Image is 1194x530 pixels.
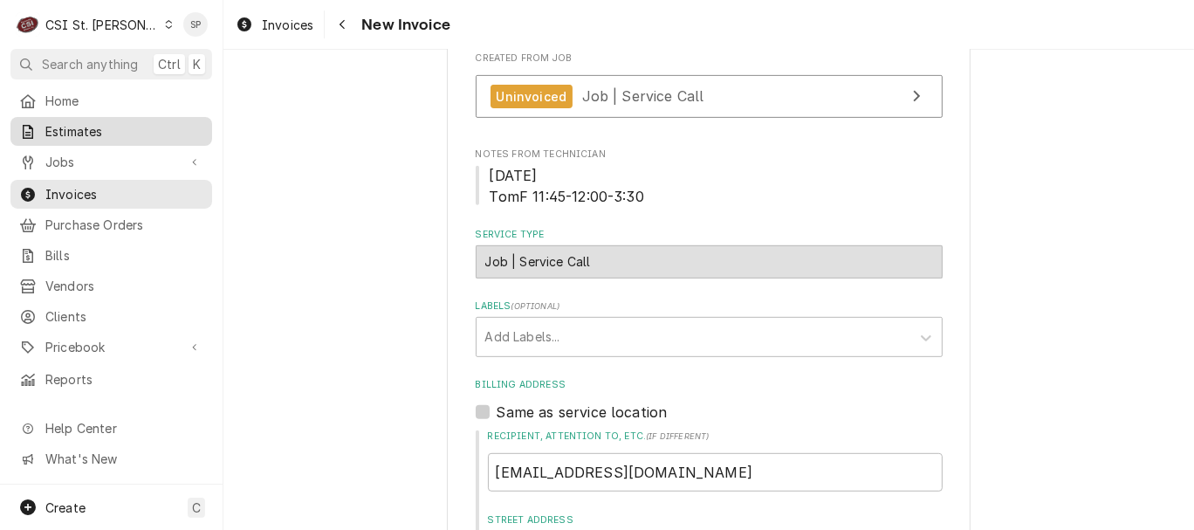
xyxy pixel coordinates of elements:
[192,499,201,517] span: C
[490,167,644,205] span: [DATE] TomF 11:45-12:00-3:30
[45,122,203,141] span: Estimates
[476,148,943,206] div: Notes From Technician
[10,241,212,270] a: Bills
[10,444,212,473] a: Go to What's New
[488,513,943,527] label: Street Address
[45,419,202,437] span: Help Center
[45,16,159,34] div: CSI St. [PERSON_NAME]
[476,228,943,242] label: Service Type
[488,430,943,444] label: Recipient, Attention To, etc.
[476,75,943,118] a: View Job
[16,12,40,37] div: C
[511,301,559,311] span: ( optional )
[16,12,40,37] div: CSI St. Louis's Avatar
[10,333,212,361] a: Go to Pricebook
[497,402,668,423] label: Same as service location
[10,86,212,115] a: Home
[183,12,208,37] div: SP
[262,16,313,34] span: Invoices
[10,49,212,79] button: Search anythingCtrlK
[193,55,201,73] span: K
[45,92,203,110] span: Home
[10,210,212,239] a: Purchase Orders
[476,378,943,392] label: Billing Address
[45,500,86,515] span: Create
[183,12,208,37] div: Shelley Politte's Avatar
[488,430,943,492] div: Recipient, Attention To, etc.
[476,228,943,278] div: Service Type
[582,87,704,105] span: Job | Service Call
[491,85,573,108] div: Uninvoiced
[45,450,202,468] span: What's New
[476,245,943,279] div: Job | Service Call
[45,153,177,171] span: Jobs
[646,431,709,441] span: ( if different )
[45,185,203,203] span: Invoices
[45,216,203,234] span: Purchase Orders
[45,338,177,356] span: Pricebook
[10,365,212,394] a: Reports
[10,148,212,176] a: Go to Jobs
[229,10,320,39] a: Invoices
[10,180,212,209] a: Invoices
[10,272,212,300] a: Vendors
[476,148,943,162] span: Notes From Technician
[45,277,203,295] span: Vendors
[476,52,943,127] div: Created From Job
[10,414,212,443] a: Go to Help Center
[476,299,943,313] label: Labels
[45,246,203,265] span: Bills
[10,117,212,146] a: Estimates
[45,307,203,326] span: Clients
[356,13,450,37] span: New Invoice
[328,10,356,38] button: Navigate back
[476,299,943,356] div: Labels
[42,55,138,73] span: Search anything
[45,370,203,389] span: Reports
[476,165,943,207] span: Notes From Technician
[158,55,181,73] span: Ctrl
[476,52,943,65] span: Created From Job
[10,302,212,331] a: Clients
